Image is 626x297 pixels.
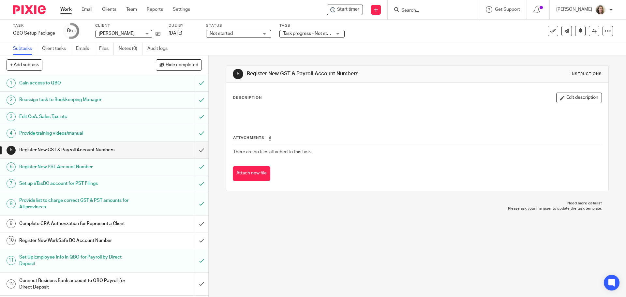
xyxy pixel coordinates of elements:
[233,95,262,100] p: Description
[147,6,163,13] a: Reports
[76,42,94,55] a: Emails
[60,6,72,13] a: Work
[19,78,132,88] h1: Gain access to QBO
[13,42,37,55] a: Subtasks
[119,42,142,55] a: Notes (0)
[169,23,198,28] label: Due by
[232,201,602,206] p: Need more details?
[7,279,16,289] div: 12
[232,206,602,211] p: Please ask your manager to update the task template.
[19,145,132,155] h1: Register New GST & Payroll Account Numbers
[7,112,16,121] div: 3
[19,95,132,105] h1: Reassign task to Bookkeeping Manager
[169,31,182,36] span: [DATE]
[279,23,345,28] label: Tags
[595,5,606,15] img: IMG_7896.JPG
[327,5,363,15] div: Nichole Pereira - QBO Setup Package
[126,6,137,13] a: Team
[95,23,160,28] label: Client
[7,256,16,265] div: 11
[233,150,312,154] span: There are no files attached to this task.
[19,252,132,269] h1: Set Up Employee Info in QBO for Payroll by Direct Deposit
[233,166,270,181] button: Attach new file
[102,6,116,13] a: Clients
[7,96,16,105] div: 2
[173,6,190,13] a: Settings
[166,63,198,68] span: Hide completed
[7,199,16,208] div: 8
[147,42,172,55] a: Audit logs
[13,23,55,28] label: Task
[233,69,243,79] div: 5
[401,8,459,14] input: Search
[7,79,16,88] div: 1
[571,71,602,77] div: Instructions
[210,31,233,36] span: Not started
[19,196,132,212] h1: Provide list to charge correct GST & PST amounts for All provinces
[7,219,16,228] div: 9
[556,93,602,103] button: Edit description
[67,27,76,35] div: 8
[19,162,132,172] h1: Register New PST Account Number
[82,6,92,13] a: Email
[7,129,16,138] div: 4
[337,6,359,13] span: Start timer
[556,6,592,13] p: [PERSON_NAME]
[13,5,46,14] img: Pixie
[283,31,338,36] span: Task progress - Not started
[19,179,132,188] h1: Set up eTaxBC account for PST Filings
[19,236,132,245] h1: Register New WorkSafe BC Account Number
[247,70,431,77] h1: Register New GST & Payroll Account Numbers
[19,276,132,292] h1: Connect Business Bank account to QBO Payroll for Direct Deposit
[42,42,71,55] a: Client tasks
[7,162,16,171] div: 6
[495,7,520,12] span: Get Support
[7,236,16,245] div: 10
[19,112,132,122] h1: Edit CoA, Sales Tax, etc
[13,30,55,37] div: QBO Setup Package
[70,29,76,33] small: /15
[19,128,132,138] h1: Provide training videos/manual
[7,146,16,155] div: 5
[206,23,271,28] label: Status
[99,31,135,36] span: [PERSON_NAME]
[19,219,132,229] h1: Complete CRA Authorization for Represent a Client
[156,59,202,70] button: Hide completed
[7,59,42,70] button: + Add subtask
[99,42,114,55] a: Files
[7,179,16,188] div: 7
[233,136,264,140] span: Attachments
